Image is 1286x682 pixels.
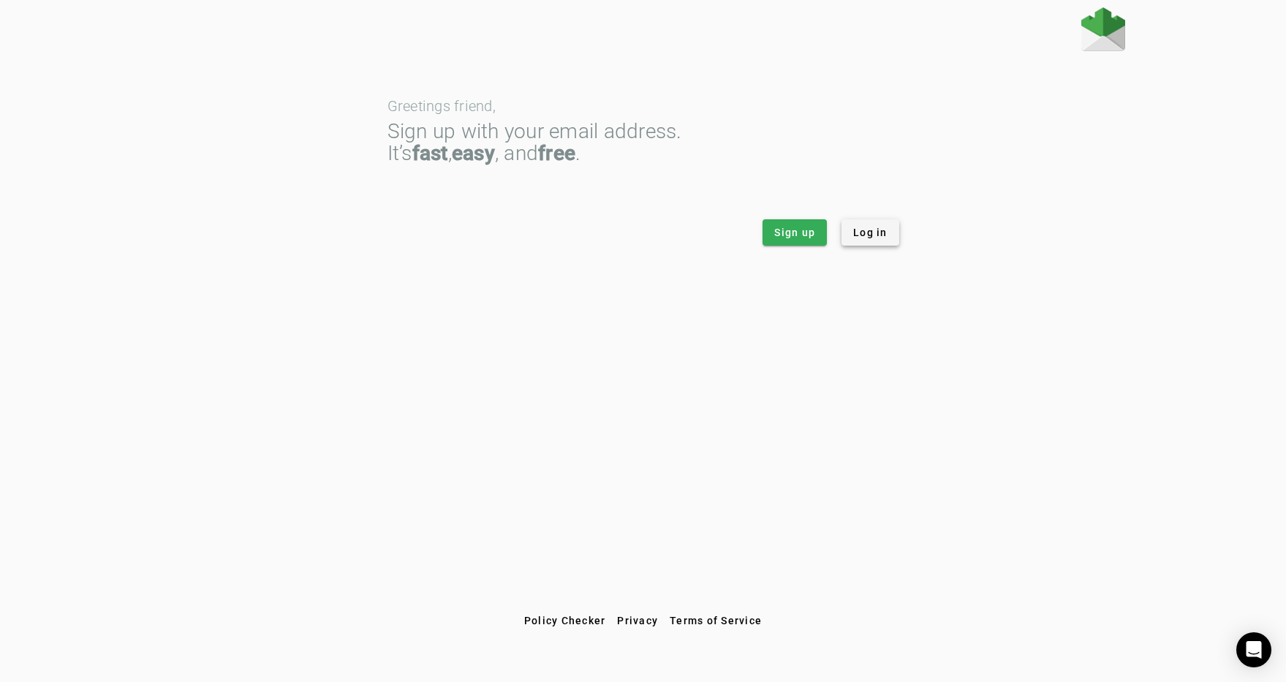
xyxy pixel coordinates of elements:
[611,607,664,634] button: Privacy
[387,99,899,113] div: Greetings friend,
[1081,7,1125,51] img: Fraudmarc Logo
[524,615,606,626] span: Policy Checker
[664,607,768,634] button: Terms of Service
[1236,632,1271,667] div: Open Intercom Messenger
[841,219,899,246] button: Log in
[617,615,658,626] span: Privacy
[387,121,899,164] div: Sign up with your email address. It’s , , and .
[763,219,827,246] button: Sign up
[774,225,815,240] span: Sign up
[452,141,495,165] strong: easy
[518,607,612,634] button: Policy Checker
[412,141,448,165] strong: fast
[670,615,762,626] span: Terms of Service
[853,225,888,240] span: Log in
[538,141,575,165] strong: free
